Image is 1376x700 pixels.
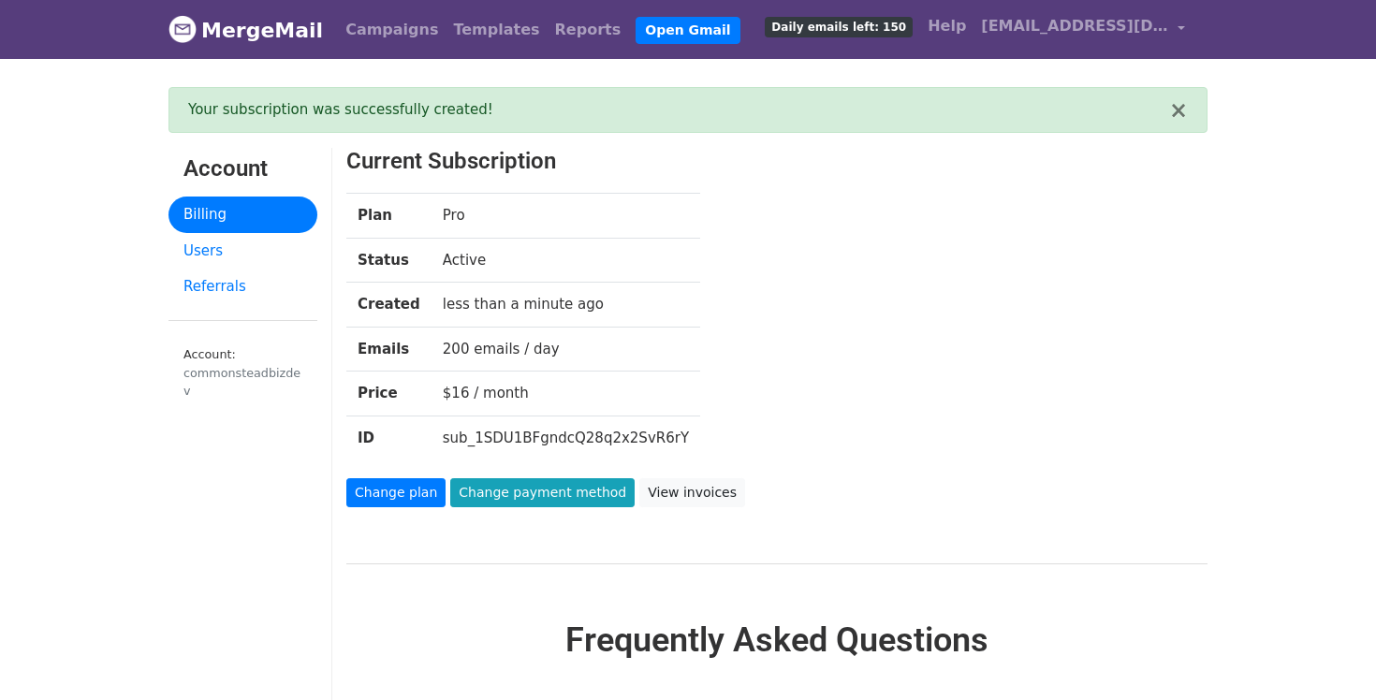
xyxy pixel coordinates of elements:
[765,17,913,37] span: Daily emails left: 150
[432,327,700,372] td: 200 emails / day
[183,364,302,400] div: commonsteadbizdev
[548,11,629,49] a: Reports
[183,347,302,401] small: Account:
[168,10,323,50] a: MergeMail
[168,233,317,270] a: Users
[168,15,197,43] img: MergeMail logo
[346,148,1134,175] h3: Current Subscription
[636,17,739,44] a: Open Gmail
[346,478,446,507] a: Change plan
[183,155,302,182] h3: Account
[757,7,920,45] a: Daily emails left: 150
[432,416,700,459] td: sub_1SDU1BFgndcQ28q2x2SvR6rY
[450,478,635,507] a: Change payment method
[920,7,973,45] a: Help
[346,416,432,459] th: ID
[346,327,432,372] th: Emails
[338,11,446,49] a: Campaigns
[188,99,1169,121] div: Your subscription was successfully created!
[346,194,432,239] th: Plan
[168,197,317,233] a: Billing
[973,7,1193,51] a: [EMAIL_ADDRESS][DOMAIN_NAME]
[1169,99,1188,122] button: ×
[446,11,547,49] a: Templates
[432,194,700,239] td: Pro
[432,372,700,416] td: $16 / month
[168,269,317,305] a: Referrals
[432,283,700,328] td: less than a minute ago
[981,15,1168,37] span: [EMAIL_ADDRESS][DOMAIN_NAME]
[432,238,700,283] td: Active
[346,238,432,283] th: Status
[639,478,745,507] a: View invoices
[346,620,1208,661] h2: Frequently Asked Questions
[346,372,432,416] th: Price
[346,283,432,328] th: Created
